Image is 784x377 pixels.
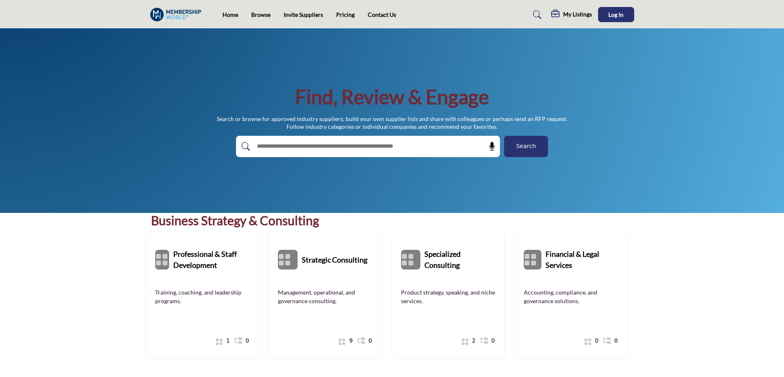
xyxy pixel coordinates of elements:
button: Log In [598,7,634,22]
a: Specialized Consulting [424,241,495,278]
div: My Listings [551,10,592,20]
a: 0 [235,334,250,348]
a: Browse [251,11,271,18]
i: Show All 1 Suppliers [215,338,223,345]
span: 2 [472,336,476,345]
a: Pricing [336,11,355,18]
a: Management, operational, and governance consulting. [278,288,372,305]
a: Financial & Legal Services [546,241,618,278]
a: Accounting, compliance, and governance solutions. [524,288,618,305]
span: 0 [368,336,372,345]
a: 2 [462,334,476,348]
h1: Find, Review & Engage [295,84,489,110]
a: Invite Suppliers [284,11,323,18]
a: Home [222,11,238,18]
a: 9 [339,334,353,348]
a: Professional & Staff Development [173,241,250,278]
button: Search [504,136,548,157]
span: 0 [491,336,495,345]
a: Contact Us [368,11,396,18]
a: 1 [216,334,230,348]
i: Show All 0 Suppliers [584,338,591,345]
a: Training, coaching, and leadership programs. [155,288,250,305]
p: Search or browse for approved industry suppliers; build your own supplier lists and share with co... [217,115,567,131]
span: Search [516,142,536,151]
i: Show All 2 Suppliers [461,338,469,345]
span: 0 [595,336,598,345]
a: Business Strategy & Consulting [151,213,319,228]
a: Strategic Consulting [302,241,367,278]
img: Site Logo [150,8,206,21]
span: 1 [226,336,230,345]
a: Product strategy, speaking, and niche services. [401,288,495,305]
a: 0 [481,334,495,348]
h5: My Listings [563,11,592,18]
a: 0 [604,334,618,348]
span: 0 [245,336,249,345]
i: Show All 9 Suppliers [338,338,346,345]
span: Log In [608,11,624,18]
a: Search [525,8,547,21]
span: 9 [349,336,353,345]
span: 0 [614,336,618,345]
a: 0 [585,334,599,348]
a: 0 [358,334,372,348]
